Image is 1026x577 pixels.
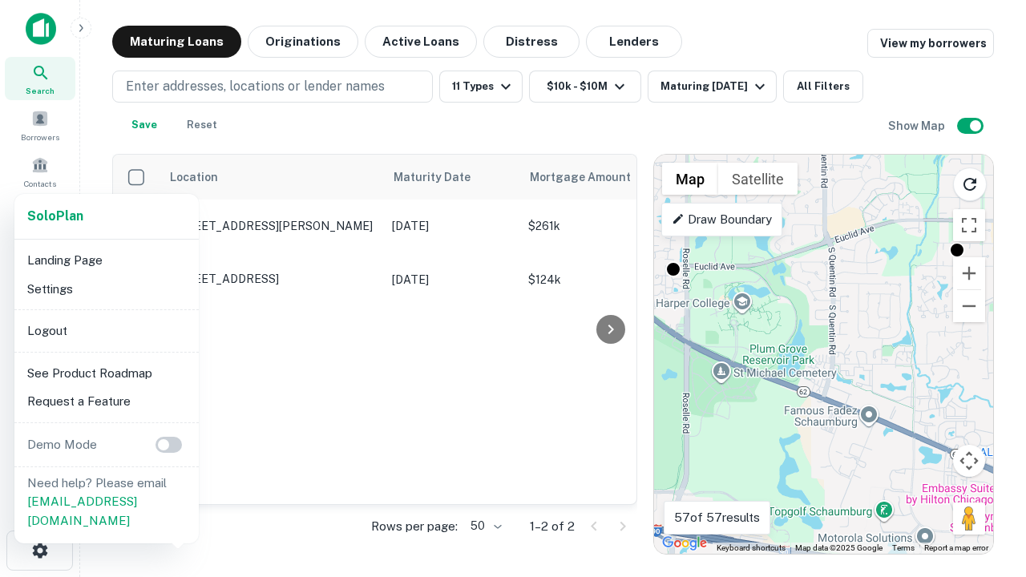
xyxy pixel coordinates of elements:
[27,208,83,224] strong: Solo Plan
[946,397,1026,474] iframe: Chat Widget
[27,494,137,527] a: [EMAIL_ADDRESS][DOMAIN_NAME]
[21,359,192,388] li: See Product Roadmap
[27,474,186,531] p: Need help? Please email
[21,275,192,304] li: Settings
[21,317,192,345] li: Logout
[21,387,192,416] li: Request a Feature
[27,207,83,226] a: SoloPlan
[21,246,192,275] li: Landing Page
[21,435,103,454] p: Demo Mode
